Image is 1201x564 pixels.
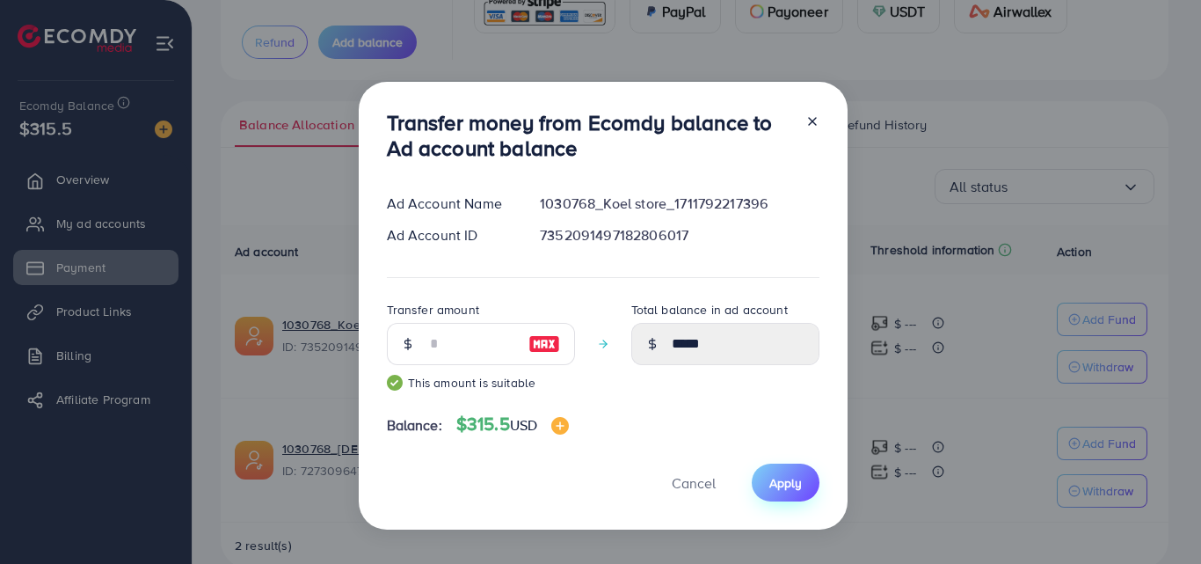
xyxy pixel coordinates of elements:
span: Apply [769,474,802,492]
img: image [551,417,569,435]
small: This amount is suitable [387,374,575,392]
span: Balance: [387,415,442,436]
span: Cancel [672,473,716,493]
button: Apply [752,464,819,502]
div: Ad Account Name [373,194,527,214]
h4: $315.5 [456,414,569,436]
div: Ad Account ID [373,225,527,245]
h3: Transfer money from Ecomdy balance to Ad account balance [387,110,791,161]
span: USD [510,415,537,435]
img: guide [387,375,403,391]
label: Transfer amount [387,301,479,319]
img: image [528,333,560,355]
button: Cancel [650,464,738,502]
iframe: Chat [1126,485,1188,551]
div: 1030768_Koel store_1711792217396 [526,194,833,214]
div: 7352091497182806017 [526,225,833,245]
label: Total balance in ad account [631,301,788,319]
